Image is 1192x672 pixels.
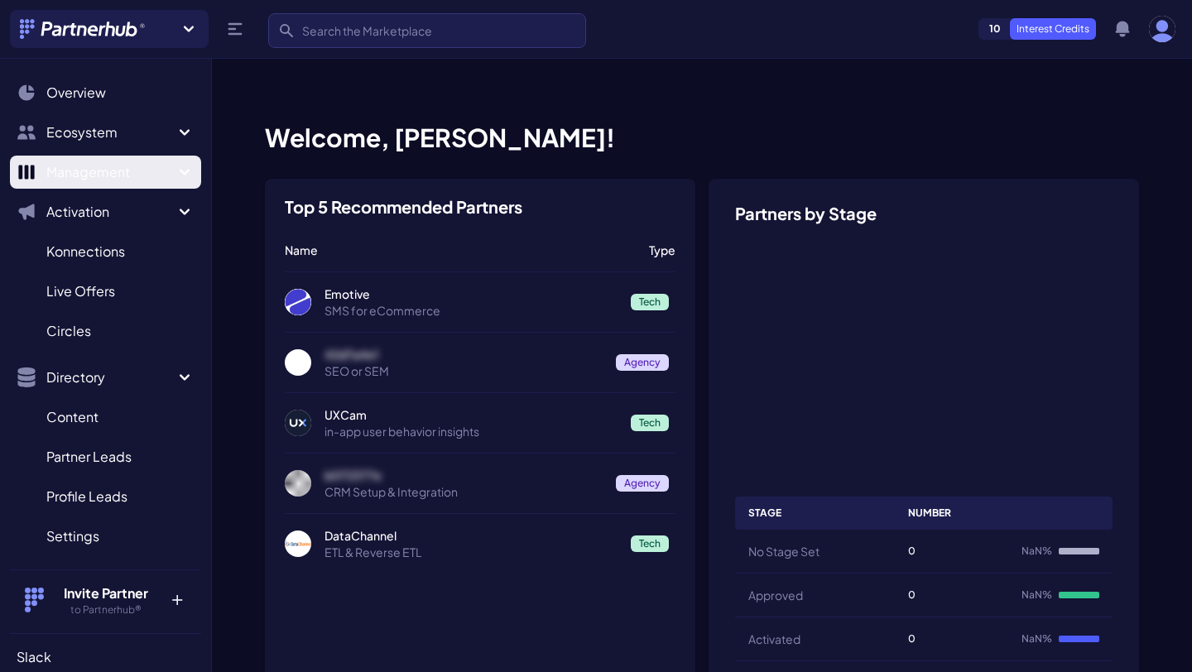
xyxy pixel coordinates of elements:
th: Activated [735,617,895,660]
a: Profile Leads [10,480,201,513]
img: DataChannel [285,530,311,557]
img: Emotive [285,289,311,315]
span: Directory [46,367,175,387]
img: Engaging Partners [285,470,311,497]
button: Activation [10,195,201,228]
span: Agency [616,475,669,492]
a: Konnections [10,235,201,268]
p: UXCam [324,406,618,423]
span: Circles [46,321,91,341]
a: Partner Leads [10,440,201,473]
a: Settings [10,520,201,553]
button: Management [10,156,201,189]
p: Name [285,242,636,258]
img: Partnerhub® Logo [20,19,147,39]
span: NaN% [1021,632,1052,646]
p: SMS for eCommerce [324,302,618,319]
p: 42d7a4e1 [324,346,603,362]
h3: Partners by Stage [735,205,1113,222]
td: 0 [895,530,1008,574]
td: 0 [895,617,1008,660]
th: Approved [735,573,895,617]
a: Emotive Emotive SMS for eCommerce Tech [285,286,675,319]
h4: Invite Partner [52,583,159,603]
p: in-app user behavior insights [324,423,618,439]
img: Splash Digital [285,349,311,376]
span: Settings [46,526,99,546]
span: Content [46,407,99,427]
a: Overview [10,76,201,109]
p: + [159,583,195,610]
p: CRM Setup & Integration [324,483,603,500]
a: DataChannel DataChannel ETL & Reverse ETL Tech [285,527,675,560]
span: NaN% [1021,545,1052,558]
button: Invite Partner to Partnerhub® + [10,569,201,630]
input: Search the Marketplace [268,13,586,48]
a: 10Interest Credits [978,18,1096,40]
span: Agency [616,354,669,371]
a: UXCam UXCam in-app user behavior insights Tech [285,406,675,439]
span: Live Offers [46,281,115,301]
span: Ecosystem [46,122,175,142]
th: Number [895,497,1008,530]
span: Activation [46,202,175,222]
span: Tech [631,535,669,552]
p: ETL & Reverse ETL [324,544,618,560]
h3: Top 5 Recommended Partners [285,199,522,215]
span: Slack [17,647,51,667]
a: Splash Digital 42d7a4e1 SEO or SEM Agency [285,346,675,379]
p: SEO or SEM [324,362,603,379]
span: Konnections [46,242,125,262]
span: Tech [631,294,669,310]
th: No Stage Set [735,530,895,574]
img: user photo [1149,16,1175,42]
p: Type [649,242,675,258]
span: Welcome, [PERSON_NAME]! [265,122,615,153]
span: Tech [631,415,669,431]
img: UXCam [285,410,311,436]
a: Content [10,401,201,434]
th: Stage [735,497,895,530]
span: Partner Leads [46,447,132,467]
span: Profile Leads [46,487,127,506]
span: Overview [46,83,106,103]
p: Emotive [324,286,618,302]
a: Engaging Partners b072377e CRM Setup & Integration Agency [285,467,675,500]
span: NaN% [1021,588,1052,602]
p: DataChannel [324,527,618,544]
span: 10 [979,19,1011,39]
button: Ecosystem [10,116,201,149]
a: Live Offers [10,275,201,308]
td: 0 [895,573,1008,617]
span: Management [46,162,175,182]
p: Interest Credits [1010,18,1096,40]
a: Circles [10,314,201,348]
button: Directory [10,361,201,394]
p: b072377e [324,467,603,483]
h5: to Partnerhub® [52,603,159,617]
